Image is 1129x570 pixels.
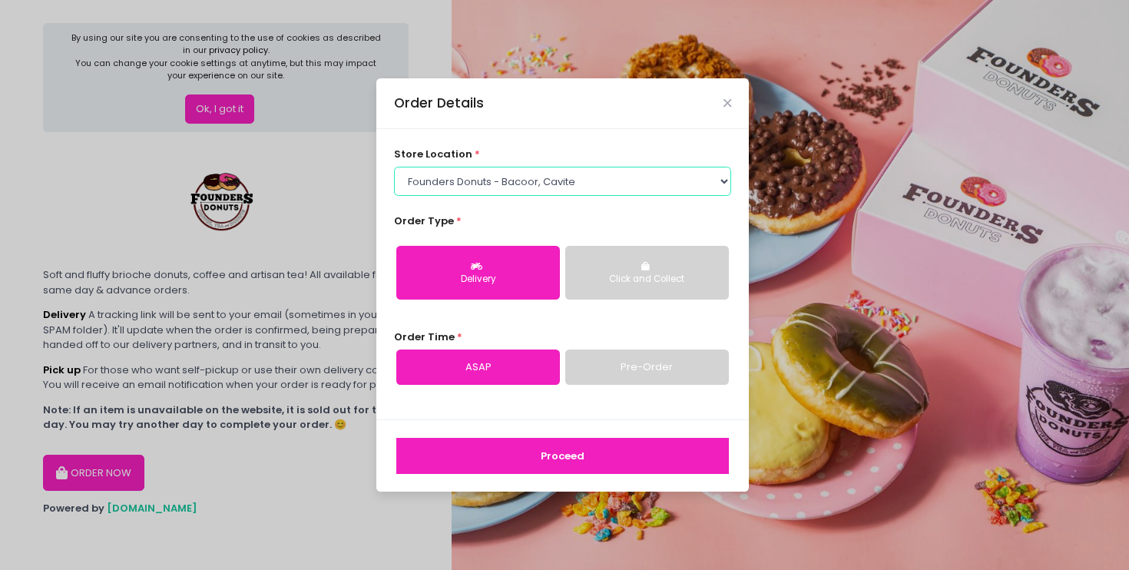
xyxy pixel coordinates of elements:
[396,438,729,475] button: Proceed
[396,246,560,300] button: Delivery
[394,93,484,113] div: Order Details
[394,147,472,161] span: store location
[394,330,455,344] span: Order Time
[394,214,454,228] span: Order Type
[396,350,560,385] a: ASAP
[565,350,729,385] a: Pre-Order
[565,246,729,300] button: Click and Collect
[576,273,718,287] div: Click and Collect
[723,99,731,107] button: Close
[407,273,549,287] div: Delivery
